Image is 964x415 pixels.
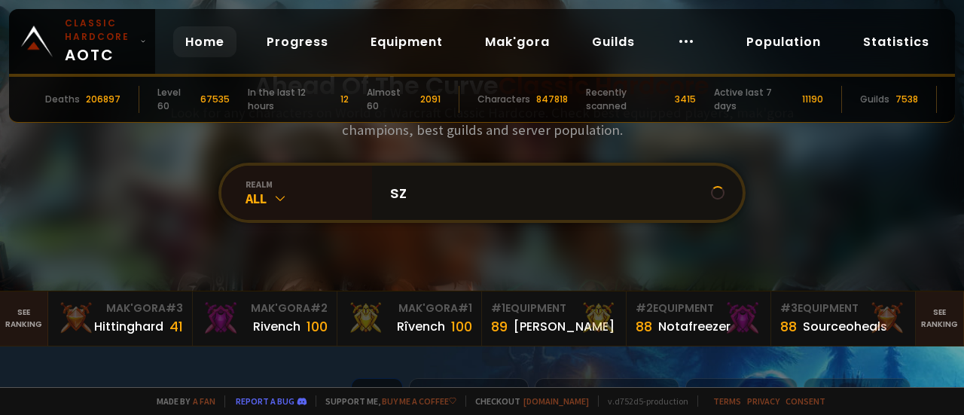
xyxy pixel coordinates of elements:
[57,301,183,316] div: Mak'Gora
[860,93,889,106] div: Guilds
[409,378,529,410] div: Skull Rock
[420,93,441,106] div: 2091
[473,26,562,57] a: Mak'gora
[491,316,508,337] div: 89
[580,26,647,57] a: Guilds
[381,166,711,220] input: Search a character...
[658,317,731,336] div: Notafreezer
[482,291,627,346] a: #1Equipment89[PERSON_NAME]
[714,86,796,113] div: Active last 7 days
[157,86,194,113] div: Level 60
[802,93,823,106] div: 11190
[523,395,589,407] a: [DOMAIN_NAME]
[713,395,741,407] a: Terms
[786,395,825,407] a: Consent
[346,301,472,316] div: Mak'Gora
[465,395,589,407] span: Checkout
[747,395,779,407] a: Privacy
[536,93,568,106] div: 847818
[458,301,472,316] span: # 1
[86,93,120,106] div: 206897
[310,301,328,316] span: # 2
[734,26,833,57] a: Population
[9,9,155,74] a: Classic HardcoreAOTC
[193,395,215,407] a: a fan
[397,317,445,336] div: Rîvench
[337,291,482,346] a: Mak'Gora#1Rîvench100
[780,301,906,316] div: Equipment
[255,26,340,57] a: Progress
[65,17,134,66] span: AOTC
[916,291,964,346] a: Seeranking
[169,316,183,337] div: 41
[193,291,337,346] a: Mak'Gora#2Rivench100
[535,378,679,410] div: Defias Pillager
[477,93,530,106] div: Characters
[358,26,455,57] a: Equipment
[236,395,294,407] a: Report a bug
[148,395,215,407] span: Made by
[491,301,617,316] div: Equipment
[636,301,653,316] span: # 2
[248,86,334,113] div: In the last 12 hours
[246,179,372,190] div: realm
[200,93,230,106] div: 67535
[382,395,456,407] a: Buy me a coffee
[202,301,328,316] div: Mak'Gora
[351,378,403,410] div: All
[367,86,414,113] div: Almost 60
[804,378,911,410] div: Stitches
[94,317,163,336] div: Hittinghard
[780,316,797,337] div: 88
[636,316,652,337] div: 88
[45,93,80,106] div: Deaths
[636,301,761,316] div: Equipment
[675,93,696,106] div: 3415
[514,317,615,336] div: [PERSON_NAME]
[851,26,941,57] a: Statistics
[246,190,372,207] div: All
[586,86,669,113] div: Recently scanned
[627,291,771,346] a: #2Equipment88Notafreezer
[780,301,798,316] span: # 3
[48,291,193,346] a: Mak'Gora#3Hittinghard41
[65,17,134,44] small: Classic Hardcore
[307,316,328,337] div: 100
[253,317,300,336] div: Rivench
[173,26,236,57] a: Home
[895,93,918,106] div: 7538
[316,395,456,407] span: Support me,
[166,301,183,316] span: # 3
[803,317,887,336] div: Sourceoheals
[598,395,688,407] span: v. d752d5 - production
[451,316,472,337] div: 100
[340,93,349,106] div: 12
[771,291,916,346] a: #3Equipment88Sourceoheals
[685,378,798,410] div: Nek'Rosh
[491,301,505,316] span: # 1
